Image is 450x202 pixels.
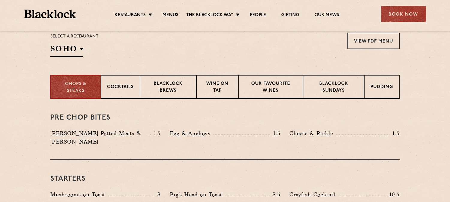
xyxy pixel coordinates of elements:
p: Crayfish Cocktail [289,190,338,199]
a: View PDF Menu [347,33,400,49]
p: Chops & Steaks [57,81,94,94]
p: Pudding [371,84,393,91]
p: Wine on Tap [203,81,232,95]
a: The Blacklock Way [186,12,234,19]
h2: SOHO [50,43,83,57]
p: Blacklock Sundays [309,81,358,95]
a: People [250,12,266,19]
p: [PERSON_NAME] Potted Meats & [PERSON_NAME] [50,129,150,146]
a: Gifting [281,12,299,19]
a: Our News [314,12,339,19]
img: BL_Textured_Logo-footer-cropped.svg [24,10,76,18]
div: Book Now [381,6,426,22]
a: Menus [162,12,179,19]
h3: Starters [50,175,400,183]
p: 8.5 [270,191,280,198]
p: Blacklock Brews [146,81,190,95]
p: Select a restaurant [50,33,99,40]
p: Pig's Head on Toast [170,190,225,199]
p: 1.5 [389,129,400,137]
p: 1.5 [270,129,280,137]
p: Mushrooms on Toast [50,190,108,199]
p: 1.5 [151,129,161,137]
p: 10.5 [386,191,400,198]
h3: Pre Chop Bites [50,114,400,122]
a: Restaurants [115,12,146,19]
p: Cheese & Pickle [289,129,336,138]
p: Our favourite wines [245,81,297,95]
p: Egg & Anchovy [170,129,213,138]
p: 8 [154,191,161,198]
p: Cocktails [107,84,134,91]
